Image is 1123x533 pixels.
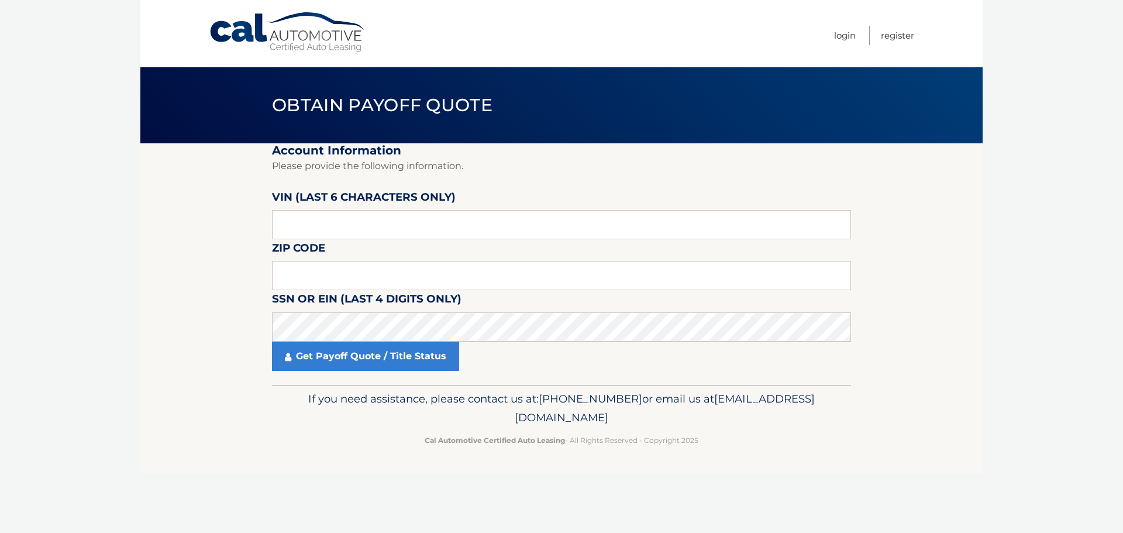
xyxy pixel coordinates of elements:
p: If you need assistance, please contact us at: or email us at [280,390,843,427]
a: Get Payoff Quote / Title Status [272,342,459,371]
p: - All Rights Reserved - Copyright 2025 [280,434,843,446]
label: VIN (last 6 characters only) [272,188,456,210]
a: Login [834,26,856,45]
p: Please provide the following information. [272,158,851,174]
label: SSN or EIN (last 4 digits only) [272,290,461,312]
a: Cal Automotive [209,12,367,53]
span: [PHONE_NUMBER] [539,392,642,405]
strong: Cal Automotive Certified Auto Leasing [425,436,565,445]
label: Zip Code [272,239,325,261]
h2: Account Information [272,143,851,158]
a: Register [881,26,914,45]
span: Obtain Payoff Quote [272,94,492,116]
